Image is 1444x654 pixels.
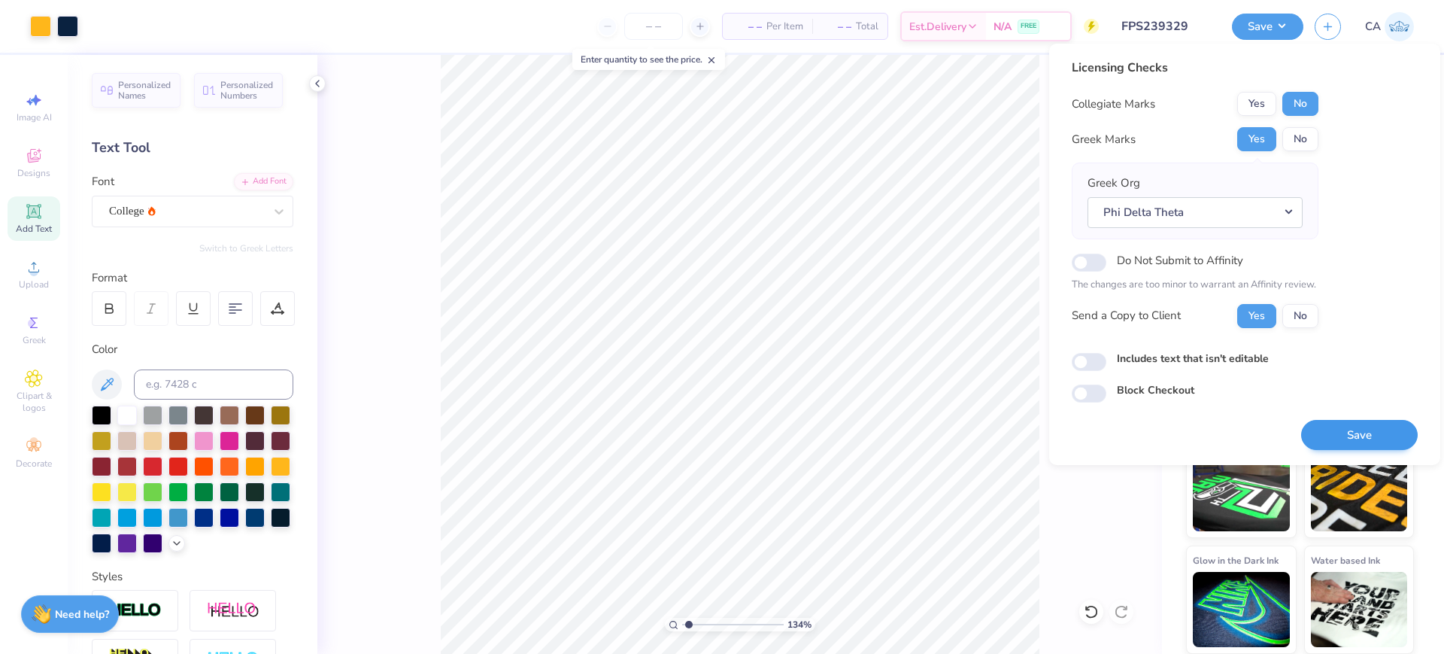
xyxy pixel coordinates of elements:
span: – – [821,19,851,35]
img: Stroke [109,602,162,619]
button: Yes [1237,304,1276,328]
img: Shadow [207,601,259,620]
img: Glow in the Dark Ink [1193,572,1290,647]
span: Water based Ink [1311,552,1380,568]
button: Save [1232,14,1303,40]
button: No [1282,92,1318,116]
span: Per Item [766,19,803,35]
label: Do Not Submit to Affinity [1117,251,1243,270]
button: Phi Delta Theta [1088,197,1303,228]
img: Metallic & Glitter Ink [1311,456,1408,531]
span: Clipart & logos [8,390,60,414]
label: Includes text that isn't editable [1117,351,1269,367]
div: Format [92,269,295,287]
span: Total [856,19,878,35]
span: N/A [994,19,1012,35]
span: Decorate [16,458,52,470]
button: Switch to Greek Letters [199,242,293,254]
span: Designs [17,167,50,179]
div: Add Font [234,173,293,190]
input: e.g. 7428 c [134,370,293,400]
div: Enter quantity to see the price. [572,49,725,70]
input: Untitled Design [1110,11,1221,41]
label: Greek Org [1088,175,1140,192]
p: The changes are too minor to warrant an Affinity review. [1072,278,1318,293]
div: Color [92,341,293,358]
span: Est. Delivery [909,19,966,35]
img: Chollene Anne Aranda [1385,12,1414,41]
img: Water based Ink [1311,572,1408,647]
span: Personalized Numbers [220,80,274,101]
div: Text Tool [92,138,293,158]
span: – – [732,19,762,35]
button: Save [1301,420,1418,451]
div: Licensing Checks [1072,59,1318,77]
input: – – [624,13,683,40]
span: Image AI [17,111,52,123]
label: Block Checkout [1117,382,1194,398]
img: Neon Ink [1193,456,1290,531]
div: Send a Copy to Client [1072,307,1181,324]
span: Upload [19,278,49,290]
a: CA [1365,12,1414,41]
span: CA [1365,18,1381,35]
label: Font [92,173,114,190]
button: No [1282,127,1318,151]
div: Greek Marks [1072,131,1136,148]
button: Yes [1237,92,1276,116]
div: Collegiate Marks [1072,96,1155,113]
div: Styles [92,568,293,586]
button: Yes [1237,127,1276,151]
strong: Need help? [55,607,109,622]
span: Greek [23,334,46,346]
span: Personalized Names [118,80,171,101]
span: Glow in the Dark Ink [1193,552,1279,568]
span: 134 % [787,618,811,631]
button: No [1282,304,1318,328]
span: Add Text [16,223,52,235]
span: FREE [1021,21,1036,32]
